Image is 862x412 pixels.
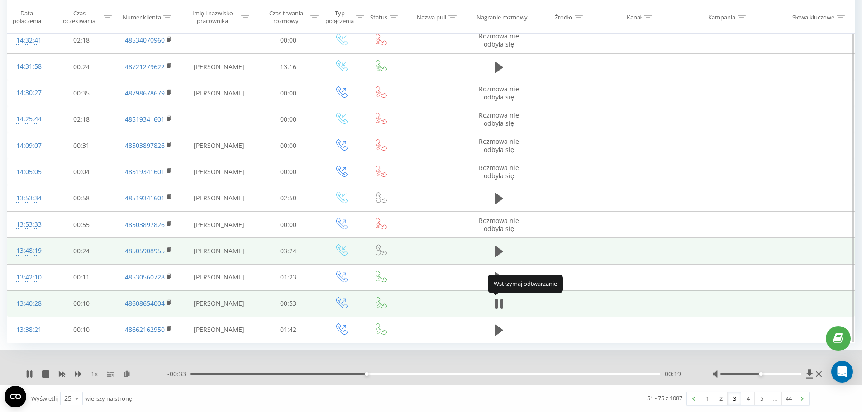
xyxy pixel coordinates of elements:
[125,246,165,255] a: 48505908955
[256,80,321,106] td: 00:00
[49,80,114,106] td: 00:35
[49,106,114,133] td: 02:18
[16,216,40,233] div: 13:53:33
[182,238,256,264] td: [PERSON_NAME]
[256,133,321,159] td: 00:00
[755,392,768,405] a: 5
[125,325,165,334] a: 48662162950
[85,394,132,403] span: wierszy na stronę
[16,84,40,102] div: 14:30:27
[182,159,256,185] td: [PERSON_NAME]
[256,238,321,264] td: 03:24
[182,290,256,317] td: [PERSON_NAME]
[256,27,321,53] td: 00:00
[256,212,321,238] td: 00:00
[665,369,681,379] span: 00:19
[792,13,834,21] div: Słowa kluczowe
[647,393,682,403] div: 51 - 75 z 1087
[125,194,165,202] a: 48519341601
[831,361,853,383] div: Open Intercom Messenger
[325,9,354,25] div: Typ połączenia
[49,212,114,238] td: 00:55
[182,80,256,106] td: [PERSON_NAME]
[488,275,563,293] div: Wstrzymaj odtwarzanie
[125,167,165,176] a: 48519341601
[125,220,165,229] a: 48503897826
[256,54,321,80] td: 13:16
[627,13,642,21] div: Kanał
[708,13,735,21] div: Kampania
[182,212,256,238] td: [PERSON_NAME]
[182,133,256,159] td: [PERSON_NAME]
[264,9,309,25] div: Czas trwania rozmowy
[182,317,256,343] td: [PERSON_NAME]
[479,137,519,154] span: Rozmowa nie odbyła się
[417,13,446,21] div: Nazwa puli
[16,137,40,155] div: 14:09:07
[167,369,190,379] span: - 00:33
[31,394,58,403] span: Wyświetlij
[49,317,114,343] td: 00:10
[16,58,40,76] div: 14:31:58
[49,27,114,53] td: 02:18
[479,111,519,128] span: Rozmowa nie odbyła się
[728,392,741,405] a: 3
[479,85,519,101] span: Rozmowa nie odbyła się
[479,163,519,180] span: Rozmowa nie odbyła się
[479,32,519,48] span: Rozmowa nie odbyła się
[476,13,528,21] div: Nagranie rozmowy
[16,189,40,207] div: 13:53:34
[370,13,387,21] div: Status
[256,264,321,290] td: 01:23
[16,269,40,286] div: 13:42:10
[125,62,165,71] a: 48721279622
[125,141,165,150] a: 48503897826
[555,13,572,21] div: Źródło
[714,392,728,405] a: 2
[49,185,114,211] td: 00:58
[125,89,165,97] a: 48798678679
[759,372,762,376] div: Accessibility label
[49,133,114,159] td: 00:31
[741,392,755,405] a: 4
[256,317,321,343] td: 01:42
[256,185,321,211] td: 02:50
[256,106,321,133] td: 00:00
[768,392,782,405] div: …
[125,273,165,281] a: 48530560728
[123,13,161,21] div: Numer klienta
[16,242,40,260] div: 13:48:19
[782,392,795,405] a: 44
[5,386,26,407] button: Open CMP widget
[57,9,102,25] div: Czas oczekiwania
[256,290,321,317] td: 00:53
[16,110,40,128] div: 14:25:44
[49,290,114,317] td: 00:10
[16,163,40,181] div: 14:05:05
[256,159,321,185] td: 00:00
[365,372,369,376] div: Accessibility label
[16,32,40,49] div: 14:32:41
[7,9,47,25] div: Data połączenia
[49,159,114,185] td: 00:04
[479,216,519,233] span: Rozmowa nie odbyła się
[700,392,714,405] a: 1
[64,394,71,403] div: 25
[182,264,256,290] td: [PERSON_NAME]
[186,9,239,25] div: Imię i nazwisko pracownika
[125,115,165,123] a: 48519341601
[91,369,98,379] span: 1 x
[125,36,165,44] a: 48534070960
[125,299,165,308] a: 48608654004
[49,238,114,264] td: 00:24
[16,295,40,313] div: 13:40:28
[16,321,40,339] div: 13:38:21
[49,264,114,290] td: 00:11
[49,54,114,80] td: 00:24
[182,185,256,211] td: [PERSON_NAME]
[182,54,256,80] td: [PERSON_NAME]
